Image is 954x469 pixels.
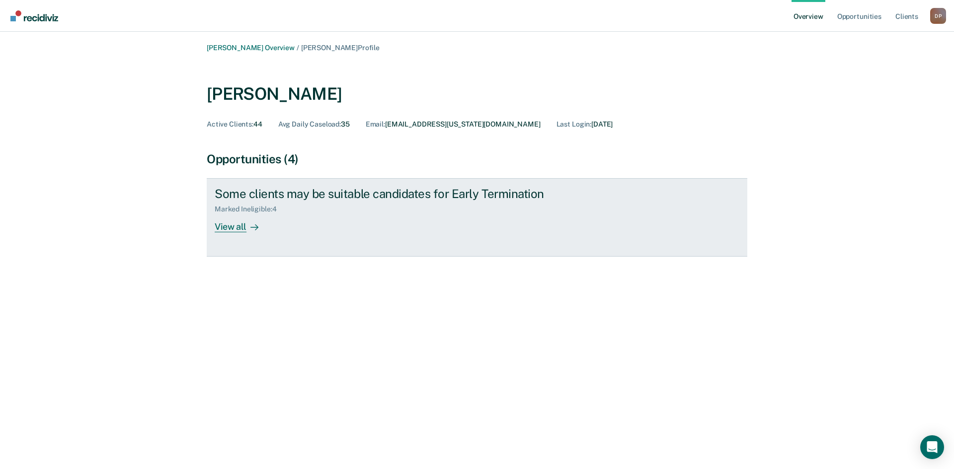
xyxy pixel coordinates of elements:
a: Some clients may be suitable candidates for Early TerminationMarked Ineligible:4View all [207,178,747,257]
div: D P [930,8,946,24]
a: [PERSON_NAME] Overview [207,44,295,52]
div: [DATE] [556,120,613,129]
div: 44 [207,120,262,129]
img: Recidiviz [10,10,58,21]
div: View all [215,213,270,233]
div: 35 [278,120,350,129]
button: Profile dropdown button [930,8,946,24]
span: Active Clients : [207,120,253,128]
div: Some clients may be suitable candidates for Early Termination [215,187,563,201]
span: [PERSON_NAME] Profile [301,44,380,52]
span: / [295,44,301,52]
div: [EMAIL_ADDRESS][US_STATE][DOMAIN_NAME] [366,120,541,129]
div: [PERSON_NAME] [207,84,342,104]
div: Marked Ineligible : 4 [215,205,284,213]
span: Last Login : [556,120,591,128]
span: Email : [366,120,385,128]
div: Open Intercom Messenger [920,435,944,459]
span: Avg Daily Caseload : [278,120,341,128]
div: Opportunities (4) [207,152,747,166]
